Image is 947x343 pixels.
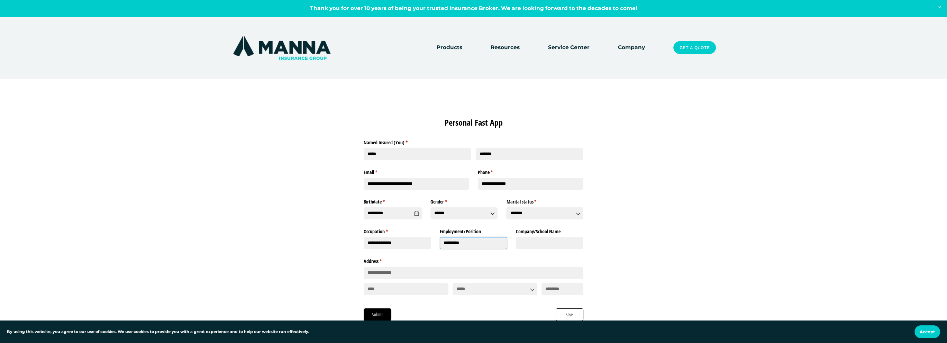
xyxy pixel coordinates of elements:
[920,329,935,334] span: Accept
[556,308,583,321] button: Save
[618,43,645,53] a: Company
[364,148,471,160] input: First
[914,325,940,338] button: Accept
[437,43,462,53] a: folder dropdown
[440,226,507,235] label: Employment/​Position
[364,137,583,146] legend: Named Insured (You)
[231,34,332,61] img: Manna Insurance Group
[364,166,469,175] label: Email
[453,283,537,295] input: State
[548,43,590,53] a: Service Center
[364,283,448,295] input: City
[476,148,583,160] input: Last
[516,226,583,235] label: Company/​School Name
[437,43,462,52] span: Products
[541,283,583,295] input: Zip Code
[430,196,498,205] label: Gender
[478,166,583,175] label: Phone
[506,196,583,205] label: Marital status
[7,329,309,335] p: By using this website, you agree to our use of cookies. We use cookies to provide you with a grea...
[364,308,391,321] button: Submit
[673,41,716,54] a: Get a Quote
[565,311,573,318] span: Save
[491,43,520,53] a: folder dropdown
[364,256,583,265] legend: Address
[364,196,421,205] label: Birthdate
[372,311,384,318] span: Submit
[364,267,583,279] input: Address Line 1
[491,43,520,52] span: Resources
[364,117,583,128] h1: Personal Fast App
[364,226,431,235] label: Occupation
